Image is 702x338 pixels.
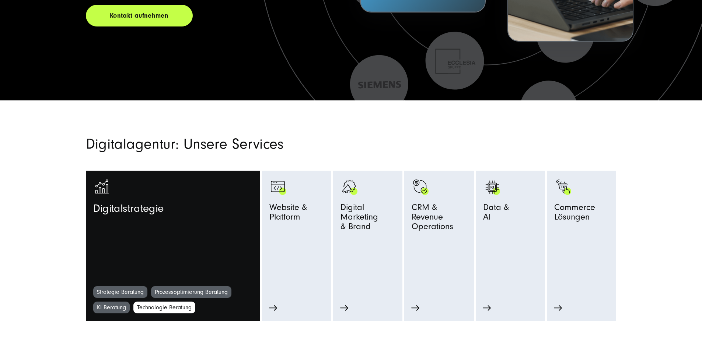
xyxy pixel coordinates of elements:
span: Commerce Lösungen [554,203,609,225]
a: Strategie Beratung [93,286,147,298]
a: advertising-megaphone-business-products_black advertising-megaphone-business-products_white Digit... [340,178,395,271]
h2: Digitalagentur: Unsere Services [86,137,436,151]
span: Digital Marketing & Brand [340,203,395,235]
a: Prozessoptimierung Beratung [151,286,231,298]
a: Browser Symbol als Zeichen für Web Development - Digitalagentur SUNZINET programming-browser-prog... [269,178,324,286]
a: analytics-graph-bar-business analytics-graph-bar-business_white Digitalstrategie [93,178,253,286]
span: Data & AI [483,203,509,225]
img: analytics-graph-bar-business_white [93,178,112,196]
a: Kontakt aufnehmen [86,5,193,26]
a: Symbol mit einem Haken und einem Dollarzeichen. monetization-approve-business-products_white CRM ... [412,178,466,286]
a: KI KI Data &AI [483,178,538,271]
a: KI Beratung [93,302,130,313]
a: Bild eines Fingers, der auf einen schwarzen Einkaufswagen mit grünen Akzenten klickt: Digitalagen... [554,178,609,286]
span: Digitalstrategie [93,203,164,219]
span: CRM & Revenue Operations [412,203,466,235]
a: Technologie Beratung [133,302,195,313]
span: Website & Platform [269,203,324,225]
